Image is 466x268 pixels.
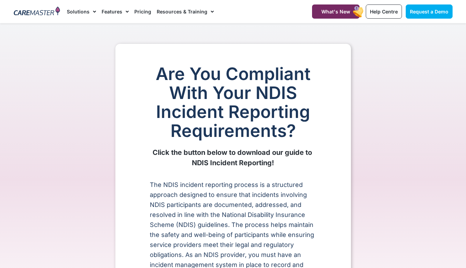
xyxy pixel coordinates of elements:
a: Request a Demo [406,4,453,19]
a: What's New [312,4,360,19]
a: Help Centre [366,4,402,19]
b: Click the button below to download our guide to NDIS Incident Reporting! [153,148,314,167]
span: Request a Demo [410,9,448,14]
img: CareMaster Logo [14,7,60,17]
h1: Are You Compliant With Your NDIS Incident Reporting Requirements? [150,64,317,140]
span: What's New [321,9,350,14]
span: Help Centre [370,9,398,14]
